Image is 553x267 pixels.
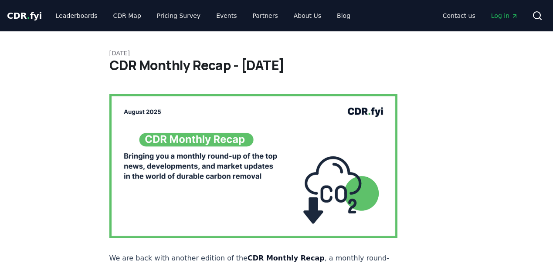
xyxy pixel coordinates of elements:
a: Partners [246,8,285,24]
a: Events [209,8,244,24]
span: CDR fyi [7,10,42,21]
a: Pricing Survey [150,8,207,24]
a: Contact us [436,8,482,24]
p: [DATE] [109,49,444,57]
a: About Us [287,8,328,24]
a: Log in [484,8,525,24]
nav: Main [436,8,525,24]
a: Leaderboards [49,8,105,24]
span: . [27,10,30,21]
a: Blog [330,8,357,24]
nav: Main [49,8,357,24]
a: CDR Map [106,8,148,24]
img: blog post image [109,94,398,238]
a: CDR.fyi [7,10,42,22]
h1: CDR Monthly Recap - [DATE] [109,57,444,73]
strong: CDR Monthly Recap [248,254,325,262]
span: Log in [491,11,518,20]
